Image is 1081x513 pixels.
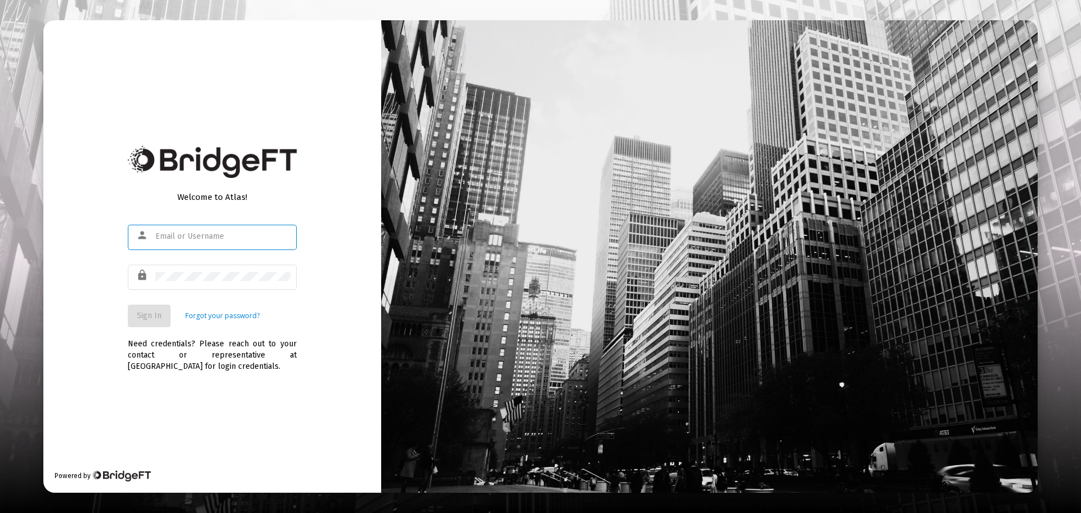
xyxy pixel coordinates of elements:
div: Powered by [55,470,151,481]
div: Welcome to Atlas! [128,191,297,203]
button: Sign In [128,305,171,327]
mat-icon: lock [136,269,150,282]
a: Forgot your password? [185,310,260,322]
img: Bridge Financial Technology Logo [92,470,151,481]
div: Need credentials? Please reach out to your contact or representative at [GEOGRAPHIC_DATA] for log... [128,327,297,372]
mat-icon: person [136,229,150,242]
img: Bridge Financial Technology Logo [128,146,297,178]
input: Email or Username [155,232,291,241]
span: Sign In [137,311,162,320]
